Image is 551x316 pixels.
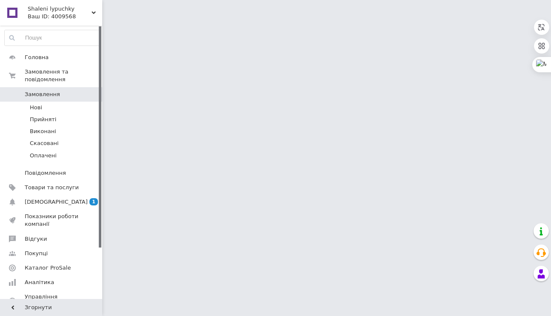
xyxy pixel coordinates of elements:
span: Скасовані [30,139,59,147]
input: Пошук [5,30,100,46]
span: Головна [25,54,49,61]
span: Оплачені [30,152,57,159]
span: Shaleni lypuchky [28,5,92,13]
span: Товари та послуги [25,184,79,191]
span: Відгуки [25,235,47,243]
span: Нові [30,104,42,111]
span: Прийняті [30,116,56,123]
span: Управління сайтом [25,293,79,308]
span: 1 [89,198,98,205]
span: Показники роботи компанії [25,213,79,228]
span: [DEMOGRAPHIC_DATA] [25,198,88,206]
span: Виконані [30,128,56,135]
div: Ваш ID: 4009568 [28,13,102,20]
span: Замовлення [25,91,60,98]
span: Каталог ProSale [25,264,71,272]
span: Аналітика [25,279,54,286]
span: Повідомлення [25,169,66,177]
span: Покупці [25,250,48,257]
span: Замовлення та повідомлення [25,68,102,83]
